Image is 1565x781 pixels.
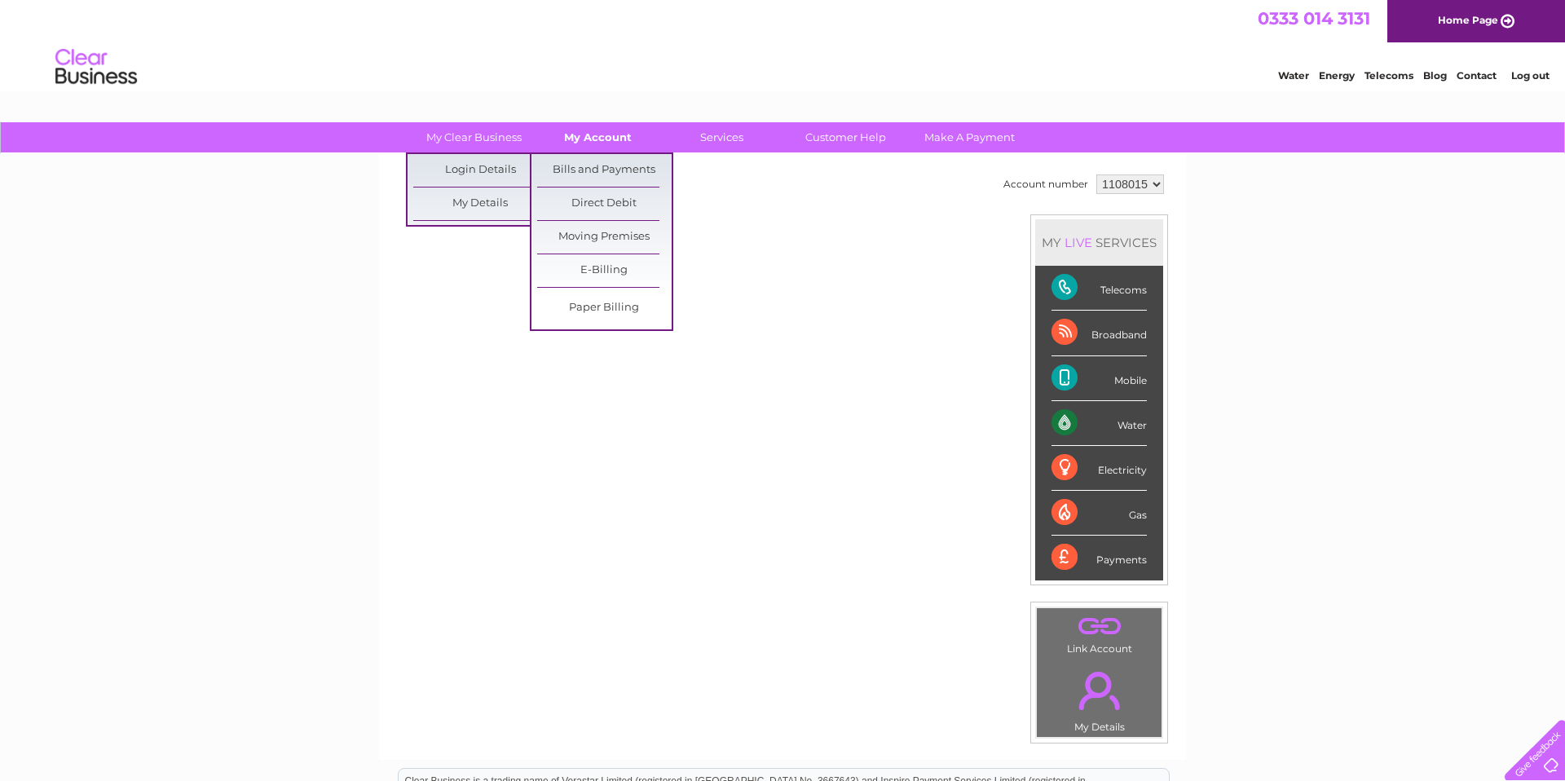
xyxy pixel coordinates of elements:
[1051,446,1147,491] div: Electricity
[1051,491,1147,536] div: Gas
[1511,69,1550,82] a: Log out
[655,122,789,152] a: Services
[413,188,548,220] a: My Details
[1258,8,1370,29] a: 0333 014 3131
[1278,69,1309,82] a: Water
[1035,219,1163,266] div: MY SERVICES
[1041,612,1157,641] a: .
[399,9,1169,79] div: Clear Business is a trading name of Verastar Limited (registered in [GEOGRAPHIC_DATA] No. 3667643...
[537,154,672,187] a: Bills and Payments
[1036,658,1162,738] td: My Details
[55,42,138,92] img: logo.png
[407,122,541,152] a: My Clear Business
[1423,69,1447,82] a: Blog
[1319,69,1355,82] a: Energy
[1036,607,1162,659] td: Link Account
[531,122,665,152] a: My Account
[1051,536,1147,580] div: Payments
[1051,401,1147,446] div: Water
[537,188,672,220] a: Direct Debit
[1061,235,1095,250] div: LIVE
[1457,69,1497,82] a: Contact
[902,122,1037,152] a: Make A Payment
[1051,356,1147,401] div: Mobile
[1051,311,1147,355] div: Broadband
[537,292,672,324] a: Paper Billing
[413,221,548,254] a: My Preferences
[537,221,672,254] a: Moving Premises
[413,154,548,187] a: Login Details
[778,122,913,152] a: Customer Help
[1041,662,1157,719] a: .
[537,254,672,287] a: E-Billing
[999,170,1092,198] td: Account number
[1051,266,1147,311] div: Telecoms
[1364,69,1413,82] a: Telecoms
